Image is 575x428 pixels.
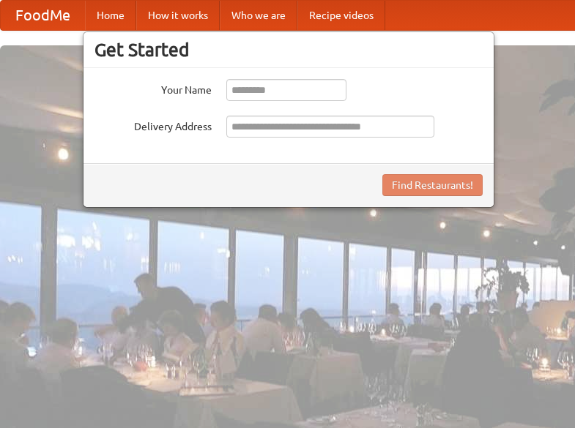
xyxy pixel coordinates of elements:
[94,79,212,97] label: Your Name
[1,1,85,30] a: FoodMe
[297,1,385,30] a: Recipe videos
[85,1,136,30] a: Home
[94,39,483,61] h3: Get Started
[382,174,483,196] button: Find Restaurants!
[136,1,220,30] a: How it works
[94,116,212,134] label: Delivery Address
[220,1,297,30] a: Who we are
